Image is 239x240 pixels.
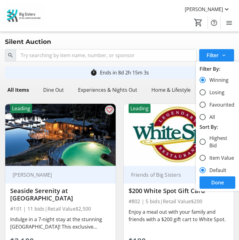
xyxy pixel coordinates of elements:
div: Indulge in a 7-night stay at the stunning [GEOGRAPHIC_DATA]! This exclusive package includes a tw... [10,216,111,230]
label: Highest Bid [206,134,235,149]
label: All [206,113,215,121]
button: Menu [223,17,235,29]
div: Ends in 8d 2h 15m 3s [100,69,149,76]
label: Favourited [206,101,234,108]
span: Done [211,179,224,186]
div: Silent Auction [1,37,55,47]
div: Leading [10,104,32,113]
div: Friends of Big Sisters [129,172,222,178]
button: Cart [193,17,204,28]
mat-icon: favorite_outline [106,106,113,114]
label: Default [206,166,226,174]
button: Done [200,176,235,189]
img: Big Sisters of BC Lower Mainland's Logo [4,4,45,27]
label: Winning [206,76,229,84]
button: Help [208,17,220,29]
div: Home & Lifestyle [149,84,193,96]
span: [PERSON_NAME] [185,6,223,13]
span: Filter [207,52,219,59]
div: Experiences & Nights Out [76,84,140,96]
img: Seaside Serenity at Painted Boat Resort & Marina [5,104,116,166]
img: $200 White Spot Gift Card [124,104,234,166]
div: [PERSON_NAME] [10,172,103,178]
div: Filter By: [200,65,235,73]
label: Losing [206,89,225,96]
div: Seaside Serenity at [GEOGRAPHIC_DATA] [10,187,111,202]
div: $200 White Spot Gift Card [129,187,229,195]
div: Leading [129,104,150,113]
input: Try searching by item name, number, or sponsor [16,49,197,61]
mat-icon: timer_outline [90,69,97,76]
button: Filter [199,49,234,61]
button: [PERSON_NAME] [180,4,235,14]
div: #101 | 11 bids | Retail Value $2,500 [10,204,111,213]
div: Enjoy a meal out with your family and friends with a $200 gift cart to White Spot. [129,208,229,223]
div: #802 | 5 bids | Retail Value $200 [129,197,229,206]
div: Sort By: [200,123,235,131]
div: Dine Out [41,84,66,96]
div: All Items [5,84,31,96]
label: Item Value [206,154,234,162]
